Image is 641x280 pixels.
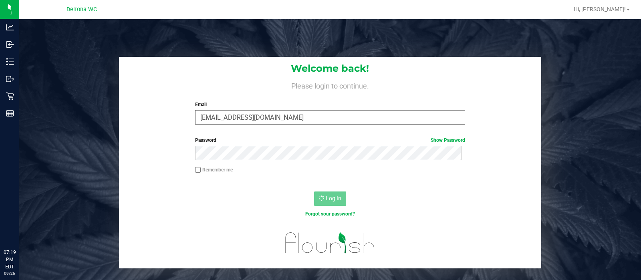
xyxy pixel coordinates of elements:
a: Show Password [431,137,465,143]
input: Remember me [195,167,201,173]
span: Password [195,137,216,143]
inline-svg: Retail [6,92,14,100]
label: Remember me [195,166,233,173]
label: Email [195,101,465,108]
inline-svg: Reports [6,109,14,117]
span: Deltona WC [67,6,97,13]
inline-svg: Inventory [6,58,14,66]
button: Log In [314,191,346,206]
p: 09/26 [4,270,16,276]
a: Forgot your password? [305,211,355,217]
inline-svg: Outbound [6,75,14,83]
h4: Please login to continue. [119,80,542,90]
inline-svg: Inbound [6,40,14,48]
h1: Welcome back! [119,63,542,74]
p: 07:19 PM EDT [4,249,16,270]
span: Hi, [PERSON_NAME]! [574,6,626,12]
span: Log In [326,195,341,201]
img: flourish_logo.svg [277,226,383,260]
inline-svg: Analytics [6,23,14,31]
